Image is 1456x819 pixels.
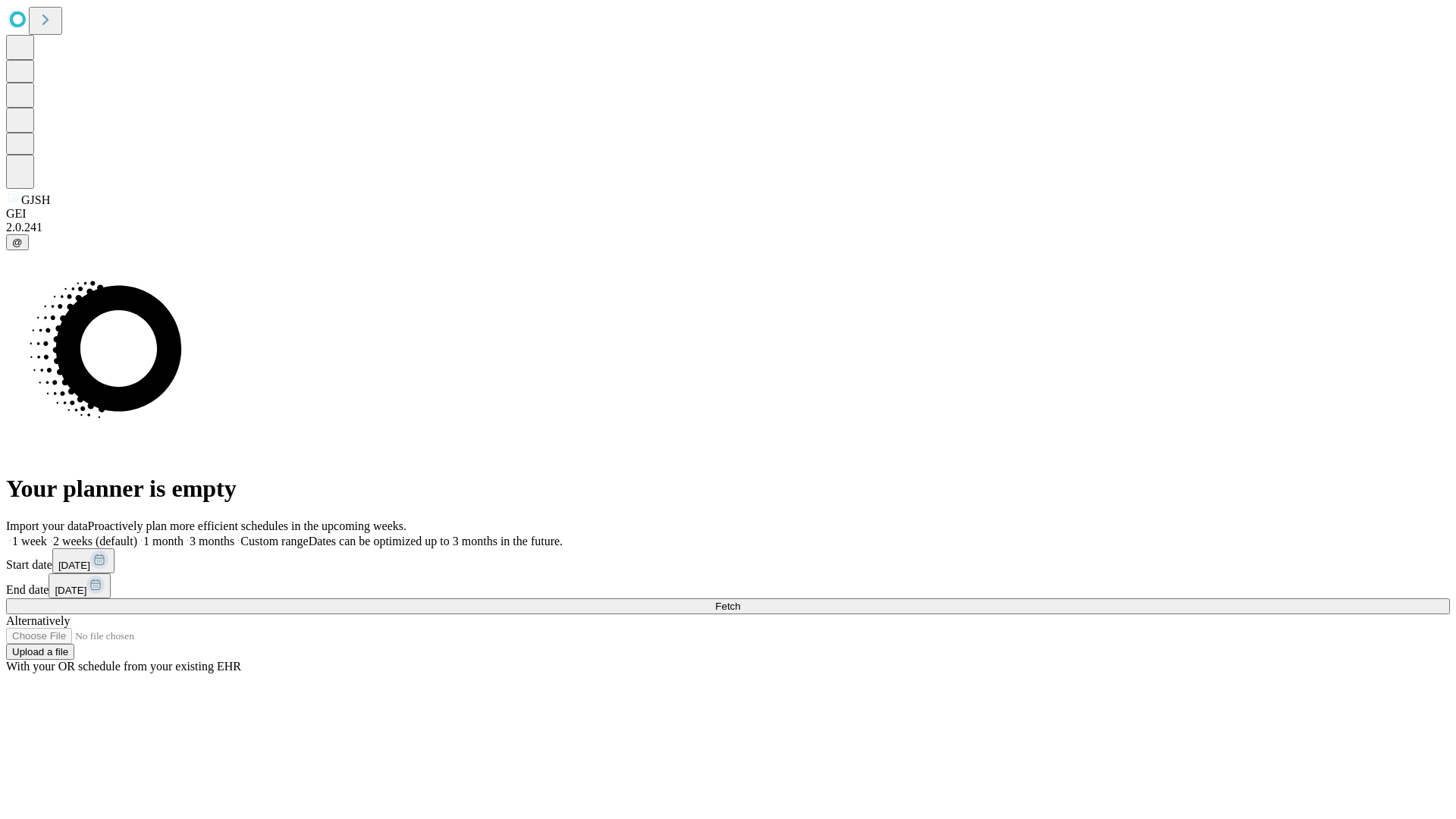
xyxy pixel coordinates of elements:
span: Fetch [715,601,740,612]
span: Dates can be optimized up to 3 months in the future. [309,535,563,548]
button: [DATE] [49,573,111,598]
span: With your OR schedule from your existing EHR [6,660,241,673]
button: [DATE] [52,548,115,573]
span: [DATE] [58,560,90,571]
span: 3 months [190,535,234,548]
div: GEI [6,207,1450,221]
span: Proactively plan more efficient schedules in the upcoming weeks. [88,519,406,532]
div: Start date [6,548,1450,573]
span: [DATE] [55,585,86,596]
span: 2 weeks (default) [53,535,137,548]
span: Import your data [6,519,88,532]
button: Fetch [6,598,1450,614]
h1: Your planner is empty [6,475,1450,503]
button: Upload a file [6,644,74,660]
span: GJSH [21,193,50,206]
span: 1 week [12,535,47,548]
span: @ [12,237,23,248]
button: @ [6,234,29,250]
span: Custom range [240,535,308,548]
span: 1 month [143,535,184,548]
span: Alternatively [6,614,70,627]
div: 2.0.241 [6,221,1450,234]
div: End date [6,573,1450,598]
